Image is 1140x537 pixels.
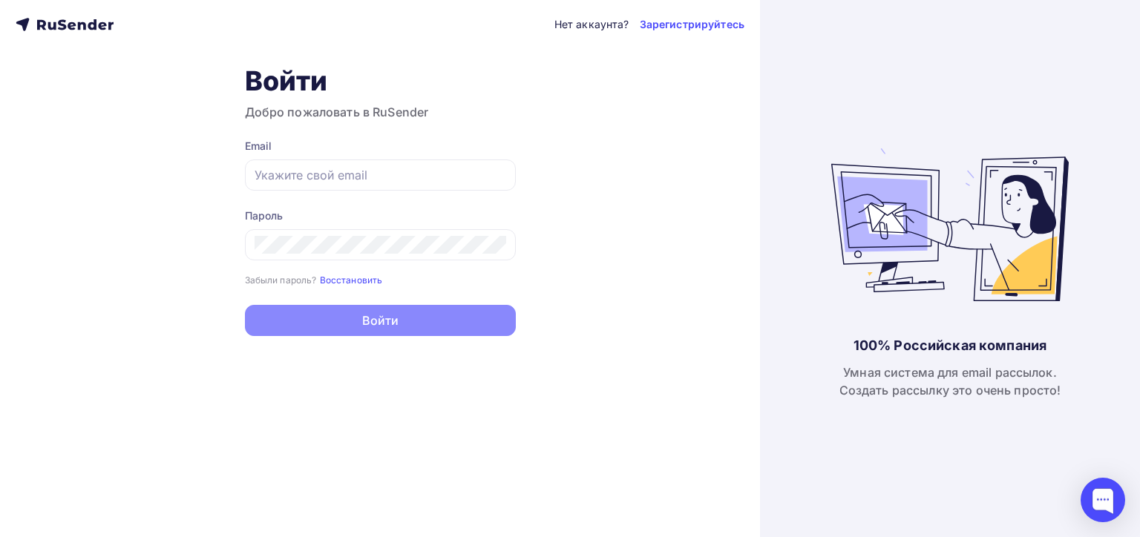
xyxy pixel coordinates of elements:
div: Пароль [245,208,516,223]
div: Умная система для email рассылок. Создать рассылку это очень просто! [839,363,1061,399]
div: Нет аккаунта? [554,17,629,32]
h1: Войти [245,65,516,97]
button: Войти [245,305,516,336]
h3: Добро пожаловать в RuSender [245,103,516,121]
small: Забыли пароль? [245,274,317,286]
div: 100% Российская компания [854,337,1046,355]
div: Email [245,139,516,154]
small: Восстановить [320,274,383,286]
input: Укажите свой email [255,166,506,184]
a: Восстановить [320,273,383,286]
a: Зарегистрируйтесь [640,17,744,32]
